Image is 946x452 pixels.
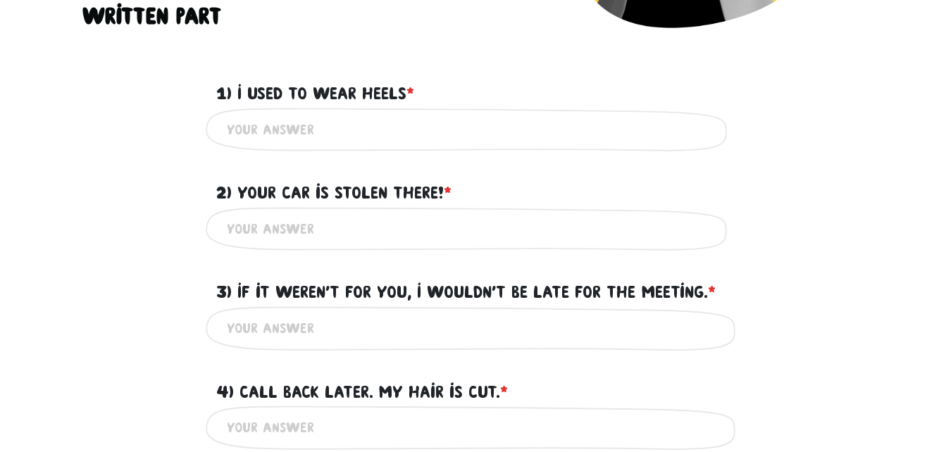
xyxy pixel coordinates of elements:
[216,183,444,202] font: 2) Your car is stolen there!
[227,412,720,444] input: Your answer
[82,2,221,30] h3: Written part
[227,114,720,146] input: Your answer
[216,84,406,103] font: 1) I used to wear heels
[216,382,500,401] font: 4) Call back later. My hair is cut.
[227,213,720,245] input: Your answer
[216,282,708,301] font: 3) If it weren't for you, I wouldn't be late for the meeting.
[227,313,720,344] input: Your answer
